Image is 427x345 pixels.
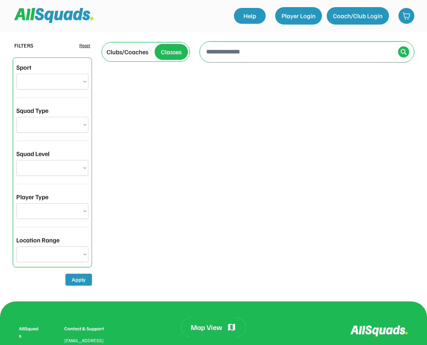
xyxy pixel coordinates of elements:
[16,149,50,158] div: Squad Level
[14,41,33,50] div: FILTERS
[400,49,407,55] img: Icon%20%2838%29.svg
[14,8,94,23] img: Squad%20Logo.svg
[161,47,182,57] div: Classes
[65,274,92,286] button: Apply
[16,235,59,245] div: Location Range
[327,7,389,25] button: Coach/Club Login
[16,192,48,202] div: Player Type
[275,7,322,25] button: Player Login
[191,322,222,332] div: Map View
[16,106,48,115] div: Squad Type
[107,47,148,57] div: Clubs/Coaches
[16,63,31,72] div: Sport
[234,8,266,24] a: Help
[402,12,410,20] img: shopping-cart-01%20%281%29.svg
[79,42,90,49] div: Reset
